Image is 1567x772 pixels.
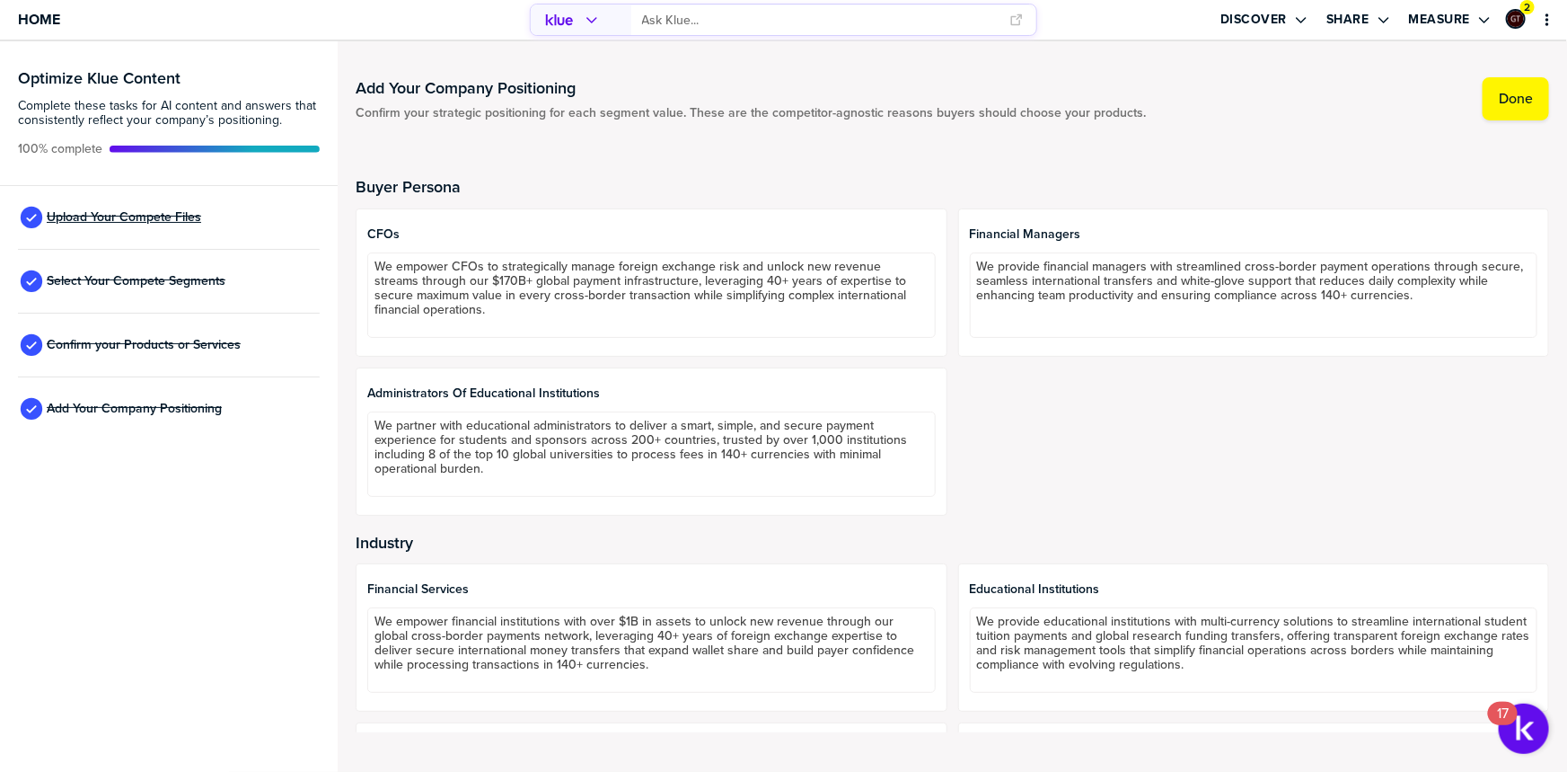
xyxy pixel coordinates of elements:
span: Select Your Compete Segments [47,274,225,288]
span: Financial Managers [970,227,1537,242]
span: 2 [1525,1,1531,14]
span: Complete these tasks for AI content and answers that consistently reflect your company’s position... [18,99,320,128]
button: Open Resource Center, 17 new notifications [1499,704,1549,754]
label: Discover [1220,12,1287,28]
span: Upload Your Compete Files [47,210,201,225]
button: Done [1483,77,1549,120]
textarea: We empower financial institutions with over $1B in assets to unlock new revenue through our globa... [367,608,935,693]
textarea: We provide financial managers with streamlined cross-border payment operations through secure, se... [970,253,1537,338]
h1: Add Your Company Positioning [356,77,1146,99]
span: Educational Institutions [970,582,1537,597]
span: Home [18,12,60,27]
img: ee1355cada6433fc92aa15fbfe4afd43-sml.png [1508,11,1524,27]
h3: Optimize Klue Content [18,70,320,86]
label: Share [1326,12,1369,28]
span: Financial Services [367,582,935,597]
h2: Industry [356,534,1549,552]
input: Ask Klue... [642,5,999,35]
div: Graham Tutti [1506,9,1526,29]
h2: Buyer Persona [356,178,1549,196]
textarea: We partner with educational administrators to deliver a smart, simple, and secure payment experie... [367,412,935,497]
label: Measure [1409,12,1471,28]
span: CFOs [367,227,935,242]
label: Done [1499,90,1533,108]
div: 17 [1497,714,1509,737]
span: Confirm your Products or Services [47,338,241,352]
span: Active [18,142,102,156]
span: Administrators of Educational Institutions [367,386,935,401]
span: Confirm your strategic positioning for each segment value. These are the competitor-agnostic reas... [356,106,1146,120]
textarea: We provide educational institutions with multi-currency solutions to streamline international stu... [970,608,1537,693]
textarea: We empower CFOs to strategically manage foreign exchange risk and unlock new revenue streams thro... [367,253,935,338]
span: Add Your Company Positioning [47,402,222,416]
a: Edit Profile [1504,7,1527,31]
